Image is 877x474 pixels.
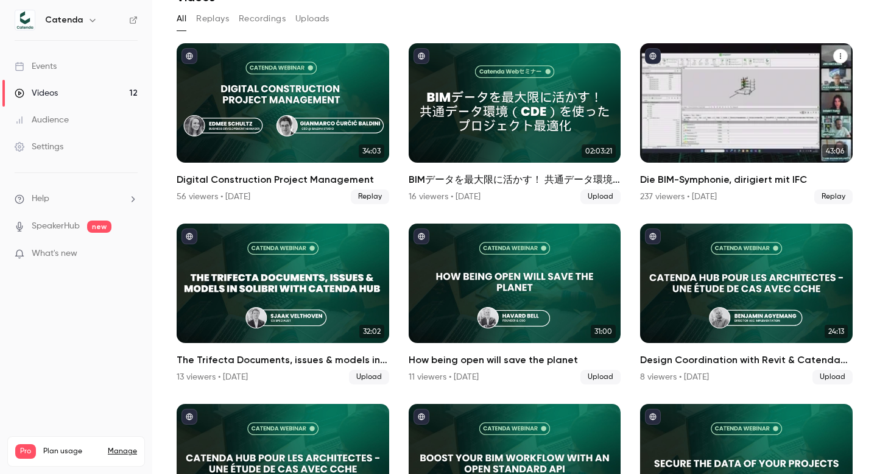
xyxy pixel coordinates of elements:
[640,224,853,384] a: 24:13Design Coordination with Revit & Catenda Hub8 viewers • [DATE]Upload
[409,224,621,384] a: 31:00How being open will save the planet11 viewers • [DATE]Upload
[409,172,621,187] h2: BIMデータを最大限に活かす！ 共通データ環境（CDE）を使ったプロジェクト最適化
[177,191,250,203] div: 56 viewers • [DATE]
[177,224,389,384] a: 32:02The Trifecta Documents, issues & models in [GEOGRAPHIC_DATA] with Catenda Hub13 viewers • [D...
[45,14,83,26] h6: Catenda
[351,189,389,204] span: Replay
[812,370,853,384] span: Upload
[239,9,286,29] button: Recordings
[177,371,248,383] div: 13 viewers • [DATE]
[591,325,616,338] span: 31:00
[359,325,384,338] span: 32:02
[814,189,853,204] span: Replay
[15,193,138,205] li: help-dropdown-opener
[640,224,853,384] li: Design Coordination with Revit & Catenda Hub
[15,444,36,459] span: Pro
[32,193,49,205] span: Help
[640,43,853,204] li: Die BIM-Symphonie, dirigiert mit IFC
[177,353,389,367] h2: The Trifecta Documents, issues & models in [GEOGRAPHIC_DATA] with Catenda Hub
[640,43,853,204] a: 43:06Die BIM-Symphonie, dirigiert mit IFC237 viewers • [DATE]Replay
[825,325,848,338] span: 24:13
[181,409,197,425] button: published
[640,353,853,367] h2: Design Coordination with Revit & Catenda Hub
[181,48,197,64] button: published
[108,447,137,456] a: Manage
[15,10,35,30] img: Catenda
[177,43,389,204] li: Digital Construction Project Management
[123,249,138,260] iframe: Noticeable Trigger
[645,228,661,244] button: published
[177,224,389,384] li: The Trifecta Documents, issues & models in Solibri with Catenda Hub
[580,370,621,384] span: Upload
[414,228,429,244] button: published
[582,144,616,158] span: 02:03:21
[409,224,621,384] li: How being open will save the planet
[32,247,77,260] span: What's new
[196,9,229,29] button: Replays
[409,191,481,203] div: 16 viewers • [DATE]
[409,353,621,367] h2: How being open will save the planet
[349,370,389,384] span: Upload
[409,43,621,204] li: BIMデータを最大限に活かす！ 共通データ環境（CDE）を使ったプロジェクト最適化
[645,48,661,64] button: published
[645,409,661,425] button: published
[295,9,329,29] button: Uploads
[640,371,709,383] div: 8 viewers • [DATE]
[43,447,100,456] span: Plan usage
[32,220,80,233] a: SpeakerHub
[177,172,389,187] h2: Digital Construction Project Management
[414,48,429,64] button: published
[359,144,384,158] span: 34:03
[15,60,57,73] div: Events
[640,191,717,203] div: 237 viewers • [DATE]
[822,144,848,158] span: 43:06
[181,228,197,244] button: published
[409,371,479,383] div: 11 viewers • [DATE]
[409,43,621,204] a: 02:03:21BIMデータを最大限に活かす！ 共通データ環境（CDE）を使ったプロジェクト最適化16 viewers • [DATE]Upload
[177,9,186,29] button: All
[87,221,111,233] span: new
[15,114,69,126] div: Audience
[177,43,389,204] a: 34:03Digital Construction Project Management56 viewers • [DATE]Replay
[414,409,429,425] button: published
[15,87,58,99] div: Videos
[640,172,853,187] h2: Die BIM-Symphonie, dirigiert mit IFC
[580,189,621,204] span: Upload
[15,141,63,153] div: Settings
